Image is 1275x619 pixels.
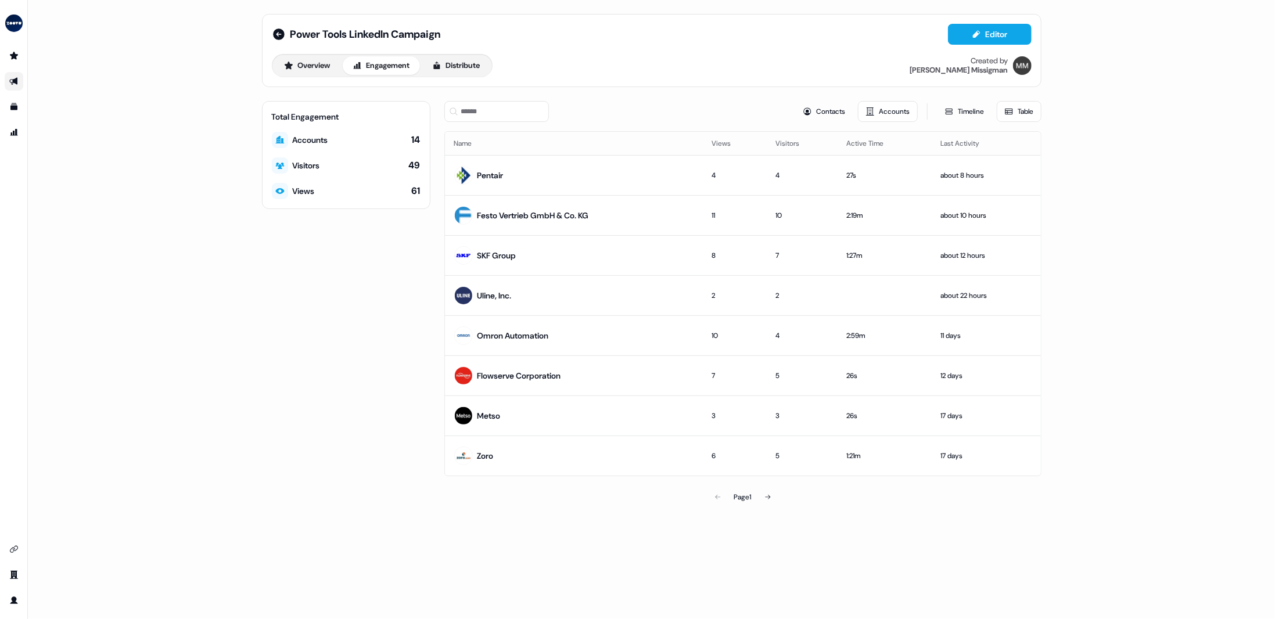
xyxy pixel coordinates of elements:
div: [PERSON_NAME] Missigman [910,66,1008,75]
div: about 12 hours [940,250,1031,261]
div: Page 1 [734,491,752,503]
button: Table [997,101,1041,122]
th: Views [703,132,766,155]
div: 10 [775,210,828,221]
div: Total Engagement [272,111,421,123]
div: 3 [712,410,757,422]
div: 11 days [940,330,1031,341]
span: Power Tools LinkedIn Campaign [290,27,441,41]
div: 11 [712,210,757,221]
div: 4 [775,330,828,341]
div: 2:19m [847,210,922,221]
a: Go to profile [5,591,23,610]
button: Overview [274,56,340,75]
div: 5 [775,450,828,462]
div: Pentair [477,170,504,181]
th: Active Time [838,132,931,155]
a: Go to outbound experience [5,72,23,91]
a: Go to attribution [5,123,23,142]
div: Accounts [293,134,328,146]
a: Editor [948,30,1032,42]
th: Last Activity [931,132,1040,155]
button: Editor [948,24,1032,45]
div: 2:59m [847,330,922,341]
div: 26s [847,410,922,422]
div: 2 [775,290,828,301]
div: 6 [712,450,757,462]
div: Flowserve Corporation [477,370,561,382]
div: 17 days [940,410,1031,422]
th: Name [445,132,703,155]
div: 8 [712,250,757,261]
div: about 8 hours [940,170,1031,181]
div: about 22 hours [940,290,1031,301]
div: 26s [847,370,922,382]
div: Created by [971,56,1008,66]
div: 7 [712,370,757,382]
a: Go to team [5,566,23,584]
button: Contacts [795,101,853,122]
div: Zoro [477,450,494,462]
div: Festo Vertrieb GmbH & Co. KG [477,210,589,221]
div: SKF Group [477,250,516,261]
a: Go to integrations [5,540,23,559]
div: 12 days [940,370,1031,382]
div: 4 [712,170,757,181]
div: 3 [775,410,828,422]
div: 10 [712,330,757,341]
div: Omron Automation [477,330,549,341]
div: 1:21m [847,450,922,462]
button: Timeline [937,101,992,122]
th: Visitors [766,132,838,155]
div: 1:27m [847,250,922,261]
div: 61 [412,185,421,197]
div: Uline, Inc. [477,290,512,301]
div: 4 [775,170,828,181]
div: 49 [409,159,421,172]
a: Go to templates [5,98,23,116]
div: 7 [775,250,828,261]
div: 14 [412,134,421,146]
img: Morgan [1013,56,1032,75]
div: about 10 hours [940,210,1031,221]
div: 27s [847,170,922,181]
div: Visitors [293,160,320,171]
button: Distribute [422,56,490,75]
button: Engagement [343,56,420,75]
a: Go to prospects [5,46,23,65]
div: Metso [477,410,501,422]
div: 17 days [940,450,1031,462]
button: Accounts [858,101,918,122]
div: 5 [775,370,828,382]
div: 2 [712,290,757,301]
div: Views [293,185,315,197]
